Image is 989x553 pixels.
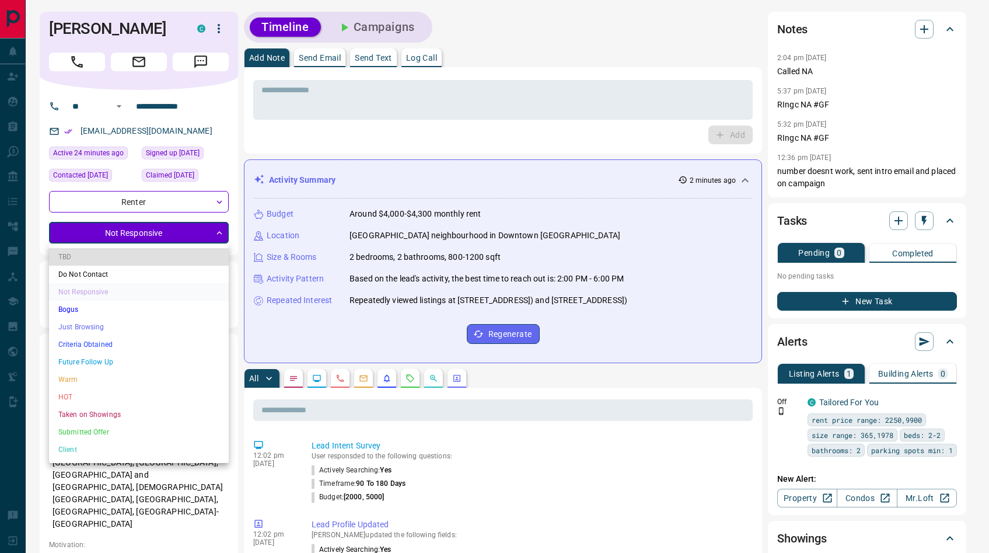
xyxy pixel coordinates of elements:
li: Just Browsing [49,318,229,336]
li: Warm [49,371,229,388]
li: Do Not Contact [49,266,229,283]
li: Criteria Obtained [49,336,229,353]
li: Taken on Showings [49,406,229,423]
li: Future Follow Up [49,353,229,371]
li: Submitted Offer [49,423,229,441]
li: Bogus [49,301,229,318]
li: TBD [49,248,229,266]
li: HOT [49,388,229,406]
li: Client [49,441,229,458]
